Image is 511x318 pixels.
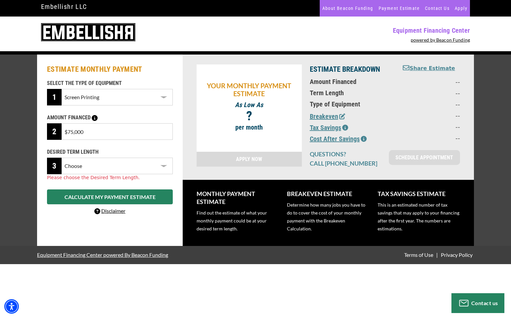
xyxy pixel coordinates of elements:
p: -- [402,78,460,86]
button: Cost After Savings [310,134,367,144]
a: Embellishr LLC [41,1,87,12]
p: Term Length [310,89,394,97]
div: Accessibility Menu [4,299,19,314]
div: 3 [47,158,62,174]
p: per month [200,123,299,131]
p: Find out the estimate of what your monthly payment could be at your desired term length. [197,209,279,233]
a: Equipment Financing Center powered By Beacon Funding - open in a new tab [37,247,168,263]
a: Disclaimer [94,208,125,214]
p: BREAKEVEN ESTIMATE [287,190,369,198]
span: | [436,252,438,258]
p: YOUR MONTHLY PAYMENT ESTIMATE [200,82,299,98]
div: 1 [47,89,62,105]
p: This is an estimated number of tax savings that may apply to your financing after the first year.... [378,201,460,233]
p: -- [402,89,460,97]
p: MONTHLY PAYMENT ESTIMATE [197,190,279,206]
a: powered by Beacon Funding - open in a new tab [411,37,470,43]
p: -- [402,111,460,119]
p: CALL [PHONE_NUMBER] [310,159,381,167]
p: As Low As [200,101,299,109]
img: logo [41,23,135,41]
h2: ESTIMATE MONTHLY PAYMENT [47,64,173,74]
input: $ [62,123,173,140]
p: Type of Equipment [310,100,394,108]
button: CALCULATE MY PAYMENT ESTIMATE [47,189,173,204]
p: SELECT THE TYPE OF EQUIPMENT [47,79,173,87]
p: QUESTIONS? [310,150,381,158]
p: ESTIMATE BREAKDOWN [310,64,394,74]
p: TAX SAVINGS ESTIMATE [378,190,460,198]
p: Amount Financed [310,78,394,86]
button: Breakeven [310,111,345,121]
button: Tax Savings [310,123,348,133]
a: Terms of Use - open in a new tab [403,252,435,258]
p: -- [402,100,460,108]
p: ? [200,112,299,120]
p: Determine how many jobs you have to do to cover the cost of your monthly payment with the Breakev... [287,201,369,233]
a: SCHEDULE APPOINTMENT [389,150,460,165]
div: Please choose the Desired Term Length. [47,174,173,181]
a: APPLY NOW [197,152,302,167]
p: AMOUNT FINANCED [47,114,173,122]
button: Share Estimate [403,64,455,73]
p: -- [402,134,460,142]
a: Privacy Policy - open in a new tab [440,252,474,258]
p: Equipment Financing Center [259,26,470,34]
p: DESIRED TERM LENGTH [47,148,173,156]
button: Contact us [451,293,504,313]
p: -- [402,123,460,131]
span: Contact us [471,300,498,306]
div: 2 [47,123,62,140]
